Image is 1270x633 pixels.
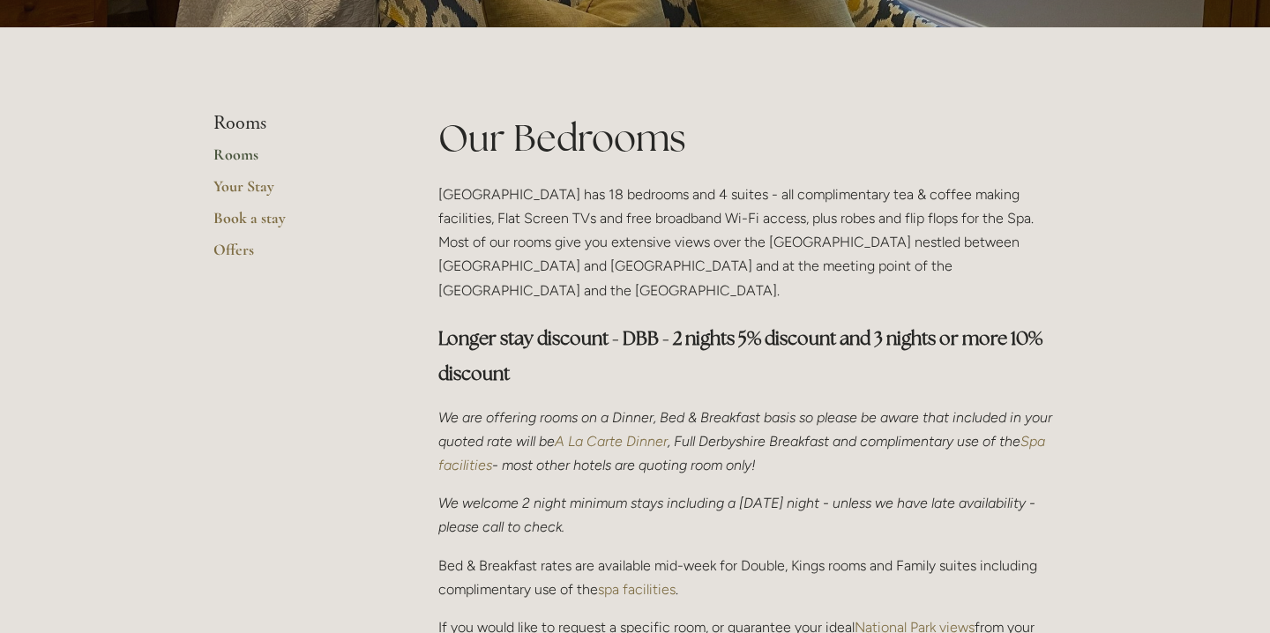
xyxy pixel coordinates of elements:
a: spa facilities [598,581,676,598]
h1: Our Bedrooms [438,112,1057,164]
em: We welcome 2 night minimum stays including a [DATE] night - unless we have late availability - pl... [438,495,1039,535]
em: - most other hotels are quoting room only! [492,457,756,473]
li: Rooms [213,112,382,135]
p: Bed & Breakfast rates are available mid-week for Double, Kings rooms and Family suites including ... [438,554,1057,601]
a: Offers [213,240,382,272]
strong: Longer stay discount - DBB - 2 nights 5% discount and 3 nights or more 10% discount [438,326,1046,385]
p: [GEOGRAPHIC_DATA] has 18 bedrooms and 4 suites - all complimentary tea & coffee making facilities... [438,182,1057,302]
a: Book a stay [213,208,382,240]
a: Your Stay [213,176,382,208]
a: Rooms [213,145,382,176]
em: , Full Derbyshire Breakfast and complimentary use of the [668,433,1020,450]
a: A La Carte Dinner [555,433,668,450]
em: We are offering rooms on a Dinner, Bed & Breakfast basis so please be aware that included in your... [438,409,1056,450]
